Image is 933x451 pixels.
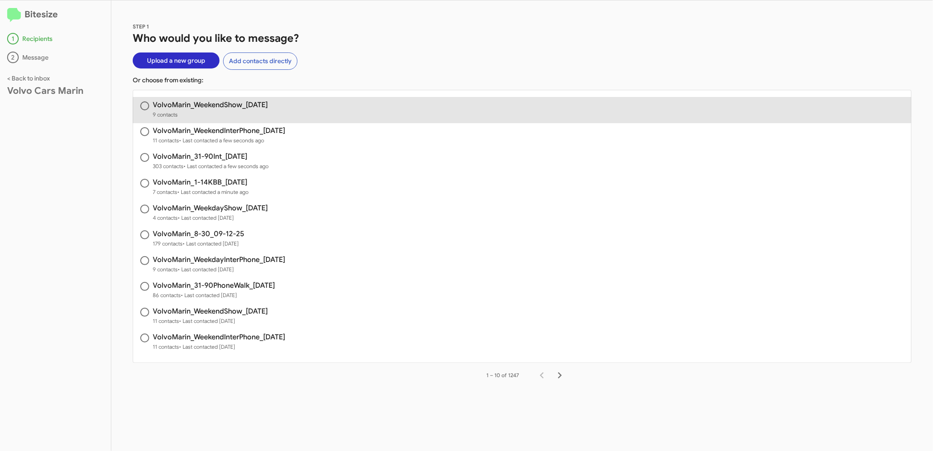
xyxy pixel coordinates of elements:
span: • Last contacted [DATE] [183,240,239,247]
h3: VolvoMarin_WeekendInterPhone_[DATE] [153,334,285,341]
h3: VolvoMarin_WeekdayShow_[DATE] [153,205,268,212]
span: 11 contacts [153,342,285,351]
h3: VolvoMarin_WeekendShow_[DATE] [153,308,268,315]
button: Add contacts directly [223,52,297,70]
h3: VolvoMarin_1-14KBB_[DATE] [153,179,249,186]
h3: VolvoMarin_WeekendInterPhone_[DATE] [153,127,285,134]
span: • Last contacted [DATE] [179,343,235,350]
img: logo-minimal.svg [7,8,21,22]
span: 11 contacts [153,136,285,145]
div: Recipients [7,33,104,44]
span: • Last contacted [DATE] [179,318,235,324]
h3: VolvoMarin_31-90Int_[DATE] [153,153,269,160]
span: • Last contacted a few seconds ago [179,137,264,144]
span: • Last contacted [DATE] [181,292,237,298]
span: 4 contacts [153,213,268,222]
a: < Back to inbox [7,74,50,82]
span: • Last contacted a minute ago [177,189,249,195]
h3: VolvoMarin_WeekdayInterPhone_[DATE] [153,256,285,263]
div: Message [7,52,104,63]
span: 179 contacts [153,239,244,248]
button: Previous page [533,366,551,384]
h1: Who would you like to message? [133,31,912,45]
span: 7 contacts [153,188,249,197]
span: STEP 1 [133,23,149,30]
button: Next page [551,366,569,384]
span: 9 contacts [153,265,285,274]
span: • Last contacted [DATE] [178,266,234,273]
p: Or choose from existing: [133,76,912,85]
span: 11 contacts [153,317,268,326]
div: 1 – 10 of 1247 [486,371,519,380]
h3: VolvoMarin_WeekendShow_[DATE] [153,101,268,109]
span: 9 contacts [153,110,268,119]
span: • Last contacted [DATE] [178,214,234,221]
div: 2 [7,52,19,63]
span: 303 contacts [153,162,269,171]
span: Upload a new group [147,52,205,68]
h3: VolvoMarin_31-90PhoneWalk_[DATE] [153,282,275,289]
span: • Last contacted a few seconds ago [183,163,269,169]
h2: Bitesize [7,8,104,22]
span: 86 contacts [153,291,275,300]
h3: VolvoMarin_8-30_09-12-25 [153,230,244,238]
button: Upload a new group [133,52,220,68]
div: 1 [7,33,19,44]
div: Volvo Cars Marin [7,86,104,95]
